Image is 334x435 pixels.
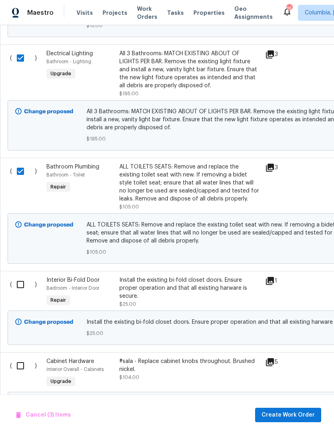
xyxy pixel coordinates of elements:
[8,47,44,100] div: ( )
[119,357,260,373] div: #sala - Replace cabinet knobs throughout. Brushed nickel.
[24,319,73,325] b: Change proposed
[119,163,260,203] div: ALL TOILETS SEATS: Remove and replace the existing toilet seat with new. If removing a bidet styl...
[24,109,73,114] b: Change proposed
[8,274,44,311] div: ( )
[234,5,273,21] span: Geo Assignments
[46,277,100,283] span: Interior Bi-Fold Door
[46,172,85,177] span: Bathroom - Toilet
[46,359,94,364] span: Cabinet Hardware
[167,10,184,16] span: Tasks
[46,367,104,372] span: Interior Overall - Cabinets
[47,296,69,304] span: Repair
[265,276,297,286] div: 1
[103,9,127,17] span: Projects
[46,286,99,291] span: Bedroom - Interior Door
[46,51,93,56] span: Electrical Lighting
[47,377,74,385] span: Upgrade
[16,410,71,420] span: Cancel (3) Items
[265,357,297,367] div: 5
[286,5,292,13] div: 25
[255,408,321,423] button: Create Work Order
[119,302,136,307] span: $25.00
[27,9,54,17] span: Maestro
[47,70,74,78] span: Upgrade
[47,183,69,191] span: Repair
[8,355,44,392] div: ( )
[265,163,297,172] div: 3
[24,222,73,228] b: Change proposed
[119,91,139,96] span: $195.00
[119,276,260,300] div: Install the existing bi-fold closet doors. Ensure proper operation and that all existing harware ...
[137,5,157,21] span: Work Orders
[193,9,225,17] span: Properties
[119,50,260,90] div: All 3 Bathrooms: MATCH EXISTING ABOUT OF LIGHTS PER BAR. Remove the existing light fixture and in...
[265,50,297,59] div: 3
[13,408,74,423] button: Cancel (3) Items
[8,160,44,213] div: ( )
[119,204,139,209] span: $105.00
[119,375,139,380] span: $104.00
[46,164,99,170] span: Bathroom Plumbing
[46,59,91,64] span: Bathroom - Lighting
[262,410,315,420] span: Create Work Order
[76,9,93,17] span: Visits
